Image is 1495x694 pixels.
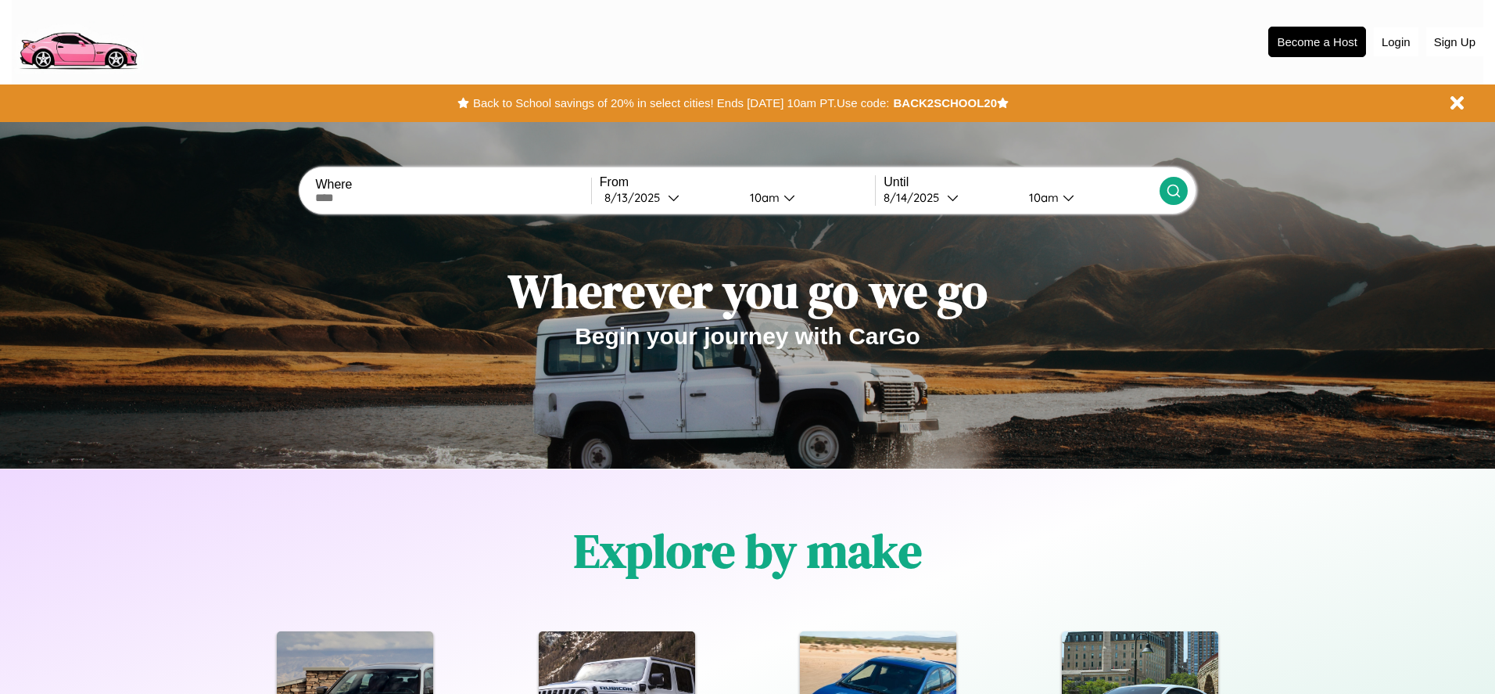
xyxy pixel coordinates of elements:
button: 8/13/2025 [600,189,737,206]
div: 10am [1021,190,1063,205]
button: 10am [1016,189,1159,206]
div: 10am [742,190,783,205]
button: Back to School savings of 20% in select cities! Ends [DATE] 10am PT.Use code: [469,92,893,114]
button: Login [1374,27,1418,56]
button: Sign Up [1426,27,1483,56]
button: 10am [737,189,875,206]
h1: Explore by make [574,519,922,583]
label: From [600,175,875,189]
b: BACK2SCHOOL20 [893,96,997,110]
button: Become a Host [1268,27,1366,57]
div: 8 / 14 / 2025 [884,190,947,205]
label: Until [884,175,1159,189]
div: 8 / 13 / 2025 [604,190,668,205]
label: Where [315,178,590,192]
img: logo [12,8,144,74]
